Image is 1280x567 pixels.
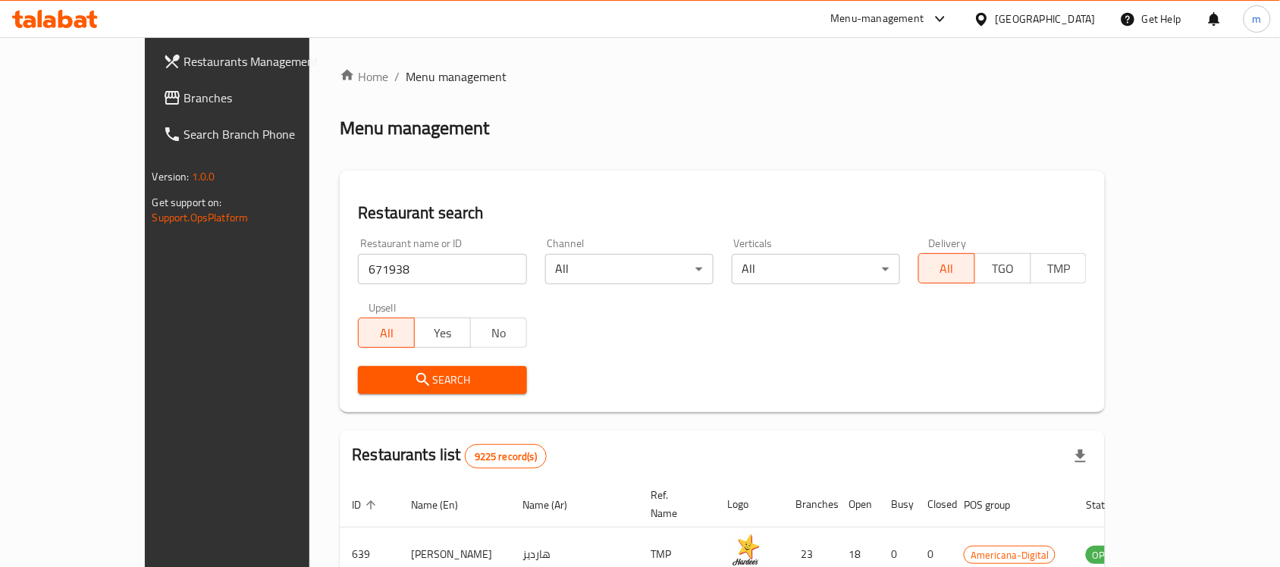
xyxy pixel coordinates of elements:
[915,481,952,528] th: Closed
[414,318,471,348] button: Yes
[352,496,381,514] span: ID
[836,481,879,528] th: Open
[369,302,397,313] label: Upsell
[470,318,527,348] button: No
[184,52,347,70] span: Restaurants Management
[522,496,587,514] span: Name (Ar)
[715,481,783,528] th: Logo
[732,254,900,284] div: All
[929,238,967,249] label: Delivery
[370,371,514,390] span: Search
[1086,546,1123,564] div: OPEN
[151,116,359,152] a: Search Branch Phone
[184,125,347,143] span: Search Branch Phone
[394,67,400,86] li: /
[340,67,388,86] a: Home
[965,547,1055,564] span: Americana-Digital
[651,486,697,522] span: Ref. Name
[358,318,415,348] button: All
[358,366,526,394] button: Search
[1253,11,1262,27] span: m
[358,202,1087,224] h2: Restaurant search
[831,10,924,28] div: Menu-management
[477,322,521,344] span: No
[1037,258,1081,280] span: TMP
[340,67,1105,86] nav: breadcrumb
[996,11,1096,27] div: [GEOGRAPHIC_DATA]
[545,254,714,284] div: All
[151,80,359,116] a: Branches
[184,89,347,107] span: Branches
[411,496,478,514] span: Name (En)
[406,67,507,86] span: Menu management
[918,253,975,283] button: All
[1086,547,1123,564] span: OPEN
[152,193,222,212] span: Get support on:
[465,444,547,468] div: Total records count
[352,443,547,468] h2: Restaurants list
[974,253,1031,283] button: TGO
[1031,253,1087,283] button: TMP
[981,258,1025,280] span: TGO
[358,254,526,284] input: Search for restaurant name or ID..
[783,481,836,528] th: Branches
[421,322,465,344] span: Yes
[340,116,489,140] h2: Menu management
[925,258,969,280] span: All
[466,450,546,464] span: 9225 record(s)
[151,43,359,80] a: Restaurants Management
[1086,496,1135,514] span: Status
[1062,438,1099,475] div: Export file
[152,167,190,186] span: Version:
[152,208,249,227] a: Support.OpsPlatform
[879,481,915,528] th: Busy
[365,322,409,344] span: All
[192,167,215,186] span: 1.0.0
[964,496,1030,514] span: POS group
